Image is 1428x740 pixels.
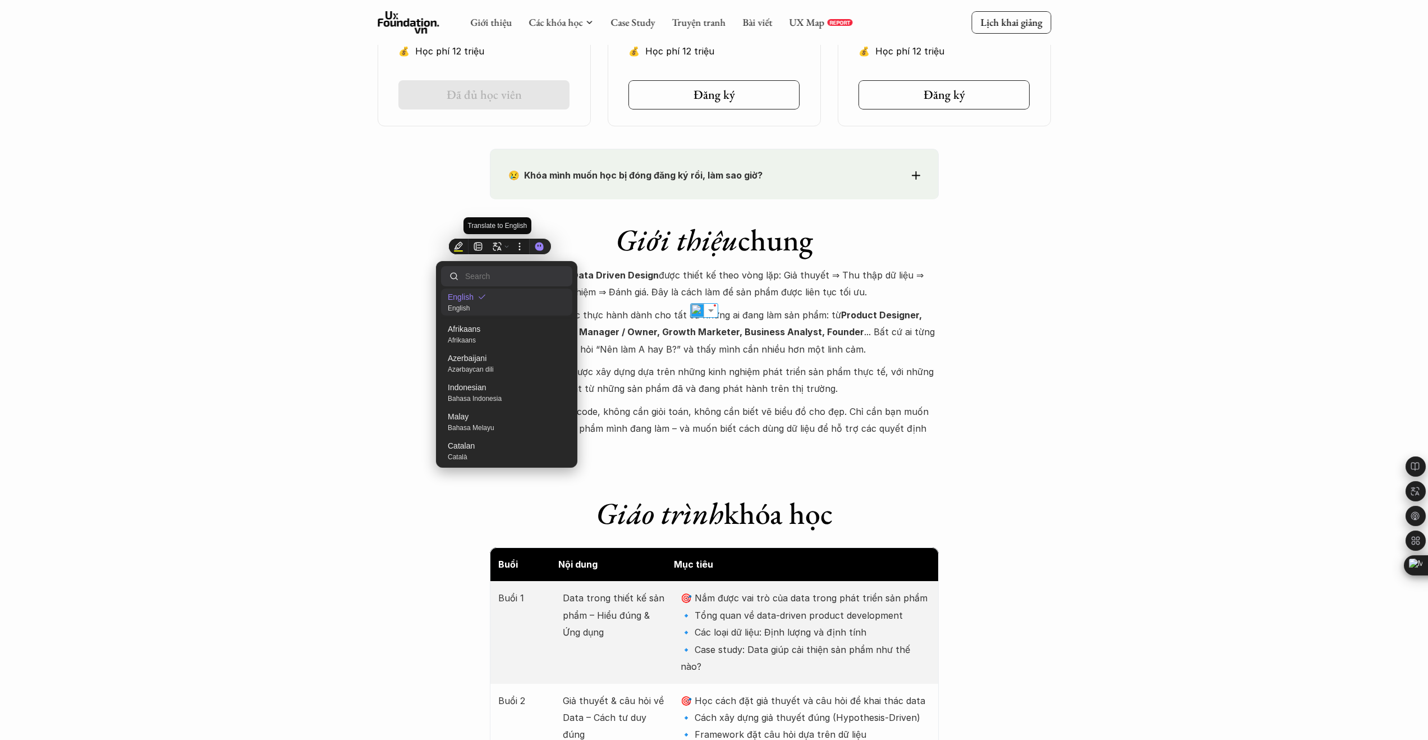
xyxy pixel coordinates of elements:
[924,88,965,102] h5: Đăng ký
[875,43,1030,60] p: Học phí 12 triệu
[529,16,582,29] a: Các khóa học
[610,16,655,29] a: Case Study
[558,559,598,570] strong: Nội dung
[829,19,850,26] p: REPORT
[971,11,1051,33] a: Lịch khai giảng
[827,19,852,26] a: REPORT
[672,16,726,29] a: Truyện tranh
[681,590,930,675] p: 🎯 Nắm được vai trò của data trong phát triển sản phẩm 🔹 Tổng quan về data-driven product developm...
[490,495,939,532] h1: khóa học
[490,267,939,301] p: Nội dung khóa học được thiết kế theo vòng lặp: Giả thuyết ⇒ Thu thập dữ liệu ⇒ Phân tích ⇒ Thử ng...
[980,16,1042,29] p: Lịch khai giảng
[858,80,1030,109] a: Đăng ký
[490,363,939,398] p: Toàn bộ khóa học được xây dựng dựa trên những kinh nghiệm phát triển sản phẩm thực tế, với những ...
[572,269,659,281] strong: Data Driven Design
[490,403,939,454] p: Bạn không cần biết code, không cần giỏi toán, không cần biết vẽ biểu đồ cho đẹp. Chỉ cần bạn muốn...
[498,559,518,570] strong: Buổi
[398,43,410,60] p: 💰
[645,43,800,60] p: Học phí 12 triệu
[490,222,939,258] h1: chung
[470,16,512,29] a: Giới thiệu
[498,590,552,606] p: Buổi 1
[694,88,735,102] h5: Đăng ký
[447,88,522,102] h5: Đã đủ học viên
[490,307,939,358] p: Đây là một khóa học thực hành dành cho tất cả những ai đang làm sản phẩm: từ ... Bất cứ ai từng p...
[789,16,824,29] a: UX Map
[628,80,800,109] a: Đăng ký
[858,43,870,60] p: 💰
[596,494,724,533] em: Giáo trình
[742,16,772,29] a: Bài viết
[415,43,570,60] p: Học phí 12 triệu
[616,220,738,259] em: Giới thiệu
[674,559,713,570] strong: Mục tiêu
[498,692,552,709] p: Buổi 2
[628,43,640,60] p: 💰
[508,170,763,181] strong: 😢 Khóa mình muốn học bị đóng đăng ký rồi, làm sao giờ?
[563,590,669,641] p: Data trong thiết kế sản phẩm – Hiểu đúng & Ứng dụng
